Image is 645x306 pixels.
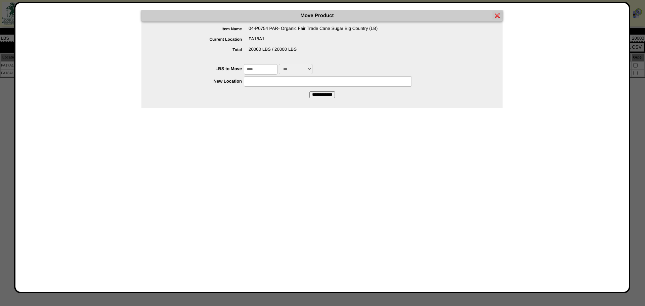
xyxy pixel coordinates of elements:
label: Total [155,47,249,52]
label: Current Location [155,37,249,42]
label: LBS to Move [155,66,244,71]
div: FA18A1 [155,36,503,47]
label: Item Name [155,27,249,31]
img: error.gif [495,13,500,18]
label: New Location [155,79,244,84]
div: 04-P0754 PAR- Organic Fair Trade Cane Sugar Big Country (LB) [155,26,503,36]
div: 20000 LBS / 20000 LBS [155,47,503,57]
div: Move Product [141,10,503,21]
